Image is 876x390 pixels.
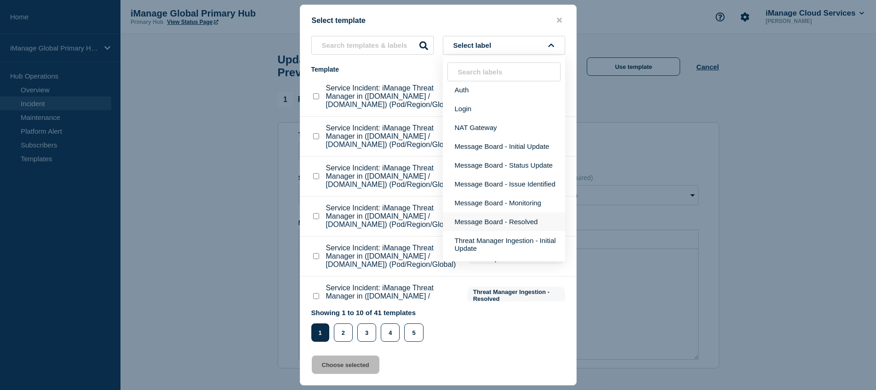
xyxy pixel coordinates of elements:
input: Service Incident: iManage Threat Manager in (cloudimanage.com / imanage.work) (Pod/Region/Global)... [313,173,319,179]
input: Service Incident: iManage Threat Manager in (cloudimanage.com / imanage.work) (Pod/Region/Global)... [313,213,319,219]
input: Service Incident: iManage Threat Manager in (cloudimanage.com / imanage.work) (Pod/Region/Global)... [313,93,319,99]
button: 2 [334,323,353,342]
button: Choose selected [312,356,379,374]
button: Auth [443,80,565,99]
button: Threat Manager Ingestion - Initial Update [443,231,565,258]
input: Service Incident: iManage Threat Manager in (cloudimanage.com / imanage.work) (Pod/Region/Global)... [313,293,319,299]
input: Service Incident: iManage Threat Manager in (cloudimanage.com / imanage.work) (Pod/Region/Global)... [313,133,319,139]
button: Threat Manager Ingestion - Status Update [443,258,565,284]
p: Service Incident: iManage Threat Manager in ([DOMAIN_NAME] / [DOMAIN_NAME]) (Pod/Region/Global) [326,284,458,309]
button: Message Board - Initial Update [443,137,565,156]
button: 5 [404,323,423,342]
p: Service Incident: iManage Threat Manager in ([DOMAIN_NAME] / [DOMAIN_NAME]) (Pod/Region/Global) [326,204,458,229]
p: Service Incident: iManage Threat Manager in ([DOMAIN_NAME] / [DOMAIN_NAME]) (Pod/Region/Global) [326,84,458,109]
input: Search labels [447,62,561,81]
button: Select label [443,36,565,55]
button: Login [443,99,565,118]
p: Service Incident: iManage Threat Manager in ([DOMAIN_NAME] / [DOMAIN_NAME]) (Pod/Region/Global) [326,244,458,269]
button: Message Board - Monitoring [443,193,565,212]
button: NAT Gateway [443,118,565,137]
button: 4 [381,323,400,342]
input: Service Incident: iManage Threat Manager in (cloudimanage.com / imanage.work) (Pod/Region/Global)... [313,253,319,259]
div: Select template [300,16,576,25]
button: Message Board - Issue Identified [443,175,565,193]
span: Threat Manager Ingestion - Resolved [467,287,565,304]
p: Showing 1 to 10 of 41 templates [311,309,428,317]
button: 3 [357,323,376,342]
button: 1 [311,323,329,342]
p: Service Incident: iManage Threat Manager in ([DOMAIN_NAME] / [DOMAIN_NAME]) (Pod/Region/Global) [326,124,458,149]
p: Service Incident: iManage Threat Manager in ([DOMAIN_NAME] / [DOMAIN_NAME]) (Pod/Region/Global) [326,164,458,189]
span: Select label [453,41,495,49]
div: Template [311,66,458,73]
button: Message Board - Status Update [443,156,565,175]
input: Search templates & labels [311,36,434,55]
button: close button [554,16,565,25]
button: Message Board - Resolved [443,212,565,231]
